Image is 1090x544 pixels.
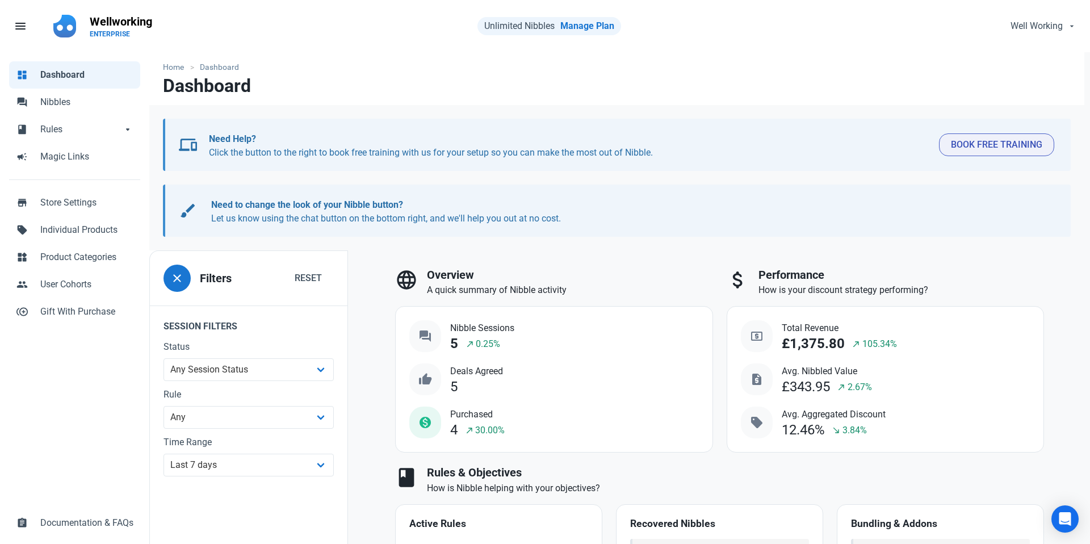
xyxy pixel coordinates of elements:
[427,466,1044,479] h3: Rules & Objectives
[122,123,133,134] span: arrow_drop_down
[1001,15,1083,37] button: Well Working
[40,150,133,164] span: Magic Links
[409,518,588,530] h4: Active Rules
[1051,505,1079,533] div: Open Intercom Messenger
[939,133,1054,156] button: Book Free Training
[14,19,27,33] span: menu
[450,365,503,378] span: Deals Agreed
[782,422,825,438] div: 12.46%
[283,267,334,290] button: Reset
[163,76,251,96] h1: Dashboard
[450,379,458,395] div: 5
[9,89,140,116] a: forumNibbles
[211,199,403,210] b: Need to change the look of your Nibble button?
[9,271,140,298] a: peopleUser Cohorts
[832,426,841,435] span: south_east
[90,30,152,39] p: ENTERPRISE
[16,196,28,207] span: store
[862,337,897,351] span: 105.34%
[40,278,133,291] span: User Cohorts
[90,14,152,30] p: Wellworking
[782,336,845,351] div: £1,375.80
[40,68,133,82] span: Dashboard
[630,518,809,530] h4: Recovered Nibbles
[163,340,334,354] label: Status
[40,123,122,136] span: Rules
[40,223,133,237] span: Individual Products
[40,305,133,319] span: Gift With Purchase
[9,61,140,89] a: dashboardDashboard
[170,271,184,285] span: close
[16,68,28,79] span: dashboard
[163,436,334,449] label: Time Range
[852,340,861,349] span: north_east
[758,283,1045,297] p: How is your discount strategy performing?
[150,306,347,340] legend: Session Filters
[466,340,475,349] span: north_east
[395,269,418,291] span: language
[40,250,133,264] span: Product Categories
[427,283,713,297] p: A quick summary of Nibble activity
[484,20,555,31] span: Unlimited Nibbles
[560,20,614,31] a: Manage Plan
[209,133,256,144] b: Need Help?
[16,223,28,235] span: sell
[16,305,28,316] span: control_point_duplicate
[848,380,872,394] span: 2.67%
[9,116,140,143] a: bookRulesarrow_drop_down
[842,424,867,437] span: 3.84%
[395,466,418,489] span: book
[750,416,764,429] span: sell
[209,132,930,160] p: Click the button to the right to book free training with us for your setup so you can make the mo...
[9,244,140,271] a: widgetsProduct Categories
[179,136,197,154] span: devices
[951,138,1042,152] span: Book Free Training
[83,9,159,43] a: WellworkingENTERPRISE
[782,379,830,395] div: £343.95
[450,321,514,335] span: Nibble Sessions
[9,143,140,170] a: campaignMagic Links
[179,202,197,220] span: brush
[211,198,1043,225] p: Let us know using the chat button on the bottom right, and we'll help you out at no cost.
[16,150,28,161] span: campaign
[418,416,432,429] span: monetization_on
[465,426,474,435] span: north_east
[427,482,1044,495] p: How is Nibble helping with your objectives?
[200,272,232,285] h3: Filters
[418,373,432,386] span: thumb_up
[16,95,28,107] span: forum
[149,52,1084,76] nav: breadcrumbs
[851,518,1030,530] h4: Bundling & Addons
[418,329,432,343] span: question_answer
[16,516,28,528] span: assignment
[750,329,764,343] span: local_atm
[758,269,1045,282] h3: Performance
[9,298,140,325] a: control_point_duplicateGift With Purchase
[295,271,322,285] span: Reset
[750,373,764,386] span: request_quote
[450,336,458,351] div: 5
[450,408,505,421] span: Purchased
[476,337,500,351] span: 0.25%
[782,408,886,421] span: Avg. Aggregated Discount
[40,95,133,109] span: Nibbles
[475,424,505,437] span: 30.00%
[9,509,140,537] a: assignmentDocumentation & FAQs
[163,265,191,292] button: close
[40,196,133,210] span: Store Settings
[9,216,140,244] a: sellIndividual Products
[163,61,190,73] a: Home
[1011,19,1063,33] span: Well Working
[450,422,458,438] div: 4
[163,388,334,401] label: Rule
[16,278,28,289] span: people
[782,365,872,378] span: Avg. Nibbled Value
[9,189,140,216] a: storeStore Settings
[727,269,749,291] span: attach_money
[16,123,28,134] span: book
[40,516,133,530] span: Documentation & FAQs
[782,321,897,335] span: Total Revenue
[427,269,713,282] h3: Overview
[837,383,846,392] span: north_east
